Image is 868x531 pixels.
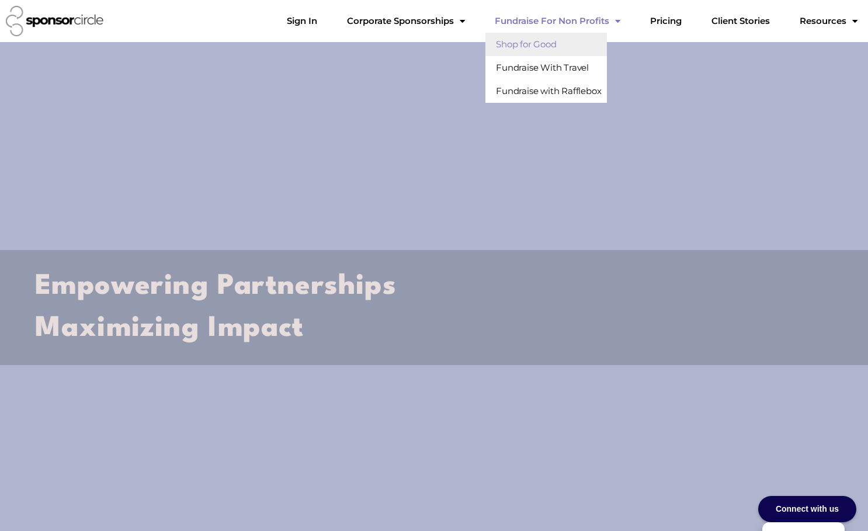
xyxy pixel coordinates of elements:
h2: Empowering Partnerships Maximizing Impact [35,266,833,349]
a: Corporate SponsorshipsMenu Toggle [338,9,474,33]
div: Connect with us [758,496,856,522]
a: Resources [790,9,867,33]
a: Pricing [641,9,691,33]
img: Sponsor Circle logo [6,6,103,36]
nav: Menu [277,9,867,33]
a: Shop for Good [485,33,607,56]
a: Fundraise For Non ProfitsMenu Toggle [485,9,630,33]
a: Sign In [277,9,327,33]
a: Client Stories [702,9,779,33]
a: Fundraise With Travel [485,56,607,79]
ul: Fundraise For Non ProfitsMenu Toggle [485,33,607,103]
a: Fundraise with Rafflebox [485,79,607,103]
